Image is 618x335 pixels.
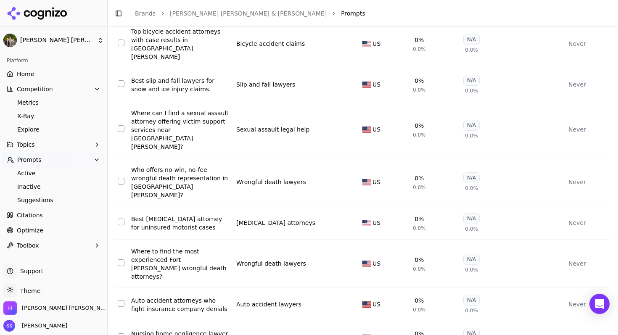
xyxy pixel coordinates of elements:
img: US flag [362,220,371,226]
span: 0.0% [413,225,426,232]
span: X-Ray [17,112,90,120]
span: 0.0% [413,132,426,138]
a: Brands [135,10,156,17]
a: Auto accident lawyers [236,300,301,309]
img: US flag [362,261,371,267]
a: Bicycle accident claims [236,40,305,48]
a: [PERSON_NAME] [PERSON_NAME] & [PERSON_NAME] [170,9,327,18]
a: Where can I find a sexual assault attorney offering victim support services near [GEOGRAPHIC_DATA... [131,109,230,151]
span: US [372,80,380,89]
span: Hadfield Stieben & Doutt [22,304,108,312]
span: Suggestions [17,196,90,204]
span: US [372,219,380,227]
button: Select row 6 [118,178,124,185]
button: Toolbox [3,239,104,252]
div: N/A [463,34,480,45]
a: Best [MEDICAL_DATA] attorney for uninsured motorist cases [131,215,230,232]
a: Optimize [3,224,104,237]
img: US flag [362,179,371,185]
span: 0.0% [465,226,478,232]
span: Prompts [341,9,365,18]
a: Home [3,67,104,81]
div: Platform [3,54,104,67]
div: 0% [415,296,424,305]
a: Wrongful death lawyers [236,259,306,268]
a: Wrongful death lawyers [236,178,306,186]
nav: breadcrumb [135,9,594,18]
span: US [372,300,380,309]
div: 0% [415,215,424,223]
div: 0% [415,36,424,44]
div: N/A [463,75,480,86]
span: 0.0% [413,184,426,191]
div: Never [568,40,608,48]
span: Metrics [17,98,90,107]
div: N/A [463,254,480,265]
div: 0% [415,256,424,264]
span: 0.0% [465,87,478,94]
span: [PERSON_NAME] [PERSON_NAME] & [PERSON_NAME] [20,37,94,44]
img: Hadfield Stieben & Doutt [3,301,17,315]
div: Never [568,219,608,227]
span: US [372,259,380,268]
div: 0% [415,174,424,182]
button: Select row 7 [118,219,124,225]
img: US flag [362,127,371,133]
span: 0.0% [413,87,426,93]
img: Sara Stieben [3,320,15,332]
div: Never [568,125,608,134]
span: Active [17,169,90,177]
a: [MEDICAL_DATA] attorneys [236,219,315,227]
a: Metrics [14,97,94,108]
a: Who offers no-win, no-fee wrongful death representation in [GEOGRAPHIC_DATA][PERSON_NAME]? [131,166,230,199]
a: X-Ray [14,110,94,122]
div: Open Intercom Messenger [589,294,610,314]
span: Competition [17,85,53,93]
span: 0.0% [465,47,478,53]
button: Open organization switcher [3,301,108,315]
div: N/A [463,172,480,183]
span: 0.0% [413,266,426,272]
a: Slip and fall lawyers [236,80,295,89]
a: Where to find the most experienced Fort [PERSON_NAME] wrongful death attorneys? [131,247,230,281]
img: US flag [362,41,371,47]
div: Best slip and fall lawyers for snow and ice injury claims. [131,76,230,93]
span: 0.0% [465,307,478,314]
button: Select row 9 [118,300,124,307]
img: US flag [362,82,371,88]
span: Citations [17,211,43,219]
span: Explore [17,125,90,134]
a: Sexual assault legal help [236,125,309,134]
a: Suggestions [14,194,94,206]
span: 0.0% [413,306,426,313]
a: Inactive [14,181,94,193]
span: US [372,40,380,48]
div: N/A [463,295,480,306]
span: 0.0% [465,132,478,139]
a: Top bicycle accident attorneys with case results in [GEOGRAPHIC_DATA][PERSON_NAME] [131,27,230,61]
button: Select row 3 [118,40,124,46]
span: US [372,178,380,186]
span: 0.0% [465,266,478,273]
span: Topics [17,140,35,149]
a: Auto accident attorneys who fight insurance company denials [131,296,230,313]
span: Inactive [17,182,90,191]
span: 0.0% [465,185,478,192]
span: Support [17,267,43,275]
div: 0% [415,76,424,85]
div: 0% [415,121,424,130]
div: Never [568,178,608,186]
button: Topics [3,138,104,151]
img: Hadfield Stieben & Doutt [3,34,17,47]
button: Open user button [3,320,67,332]
a: Active [14,167,94,179]
button: Select row 5 [118,125,124,132]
